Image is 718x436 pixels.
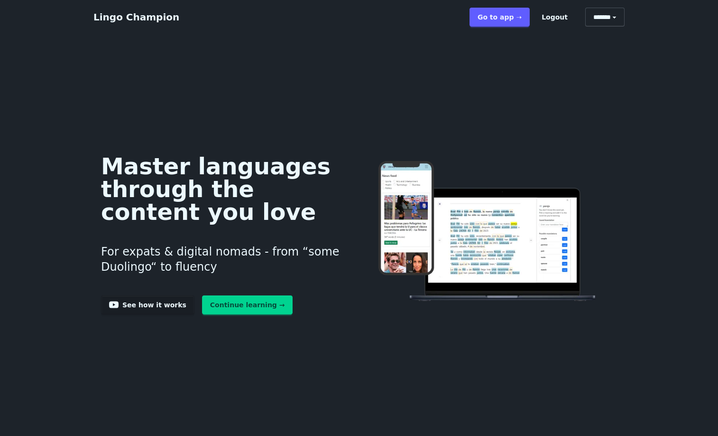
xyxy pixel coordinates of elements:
h1: Master languages through the content you love [101,155,344,223]
button: Logout [534,8,576,27]
img: Learn languages online [359,161,617,303]
a: Lingo Champion [93,11,179,23]
h3: For expats & digital nomads - from “some Duolingo“ to fluency [101,233,344,286]
a: Continue learning → [202,295,293,314]
a: Go to app ➝ [469,8,530,27]
a: See how it works [101,295,194,314]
